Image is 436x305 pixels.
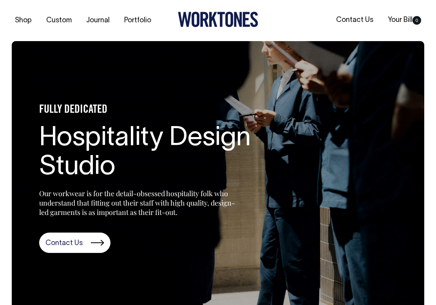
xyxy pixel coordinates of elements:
[83,14,113,27] a: Journal
[333,14,376,27] a: Contact Us
[39,124,274,183] h1: Hospitality Design Studio
[412,16,421,25] span: 0
[43,14,75,27] a: Custom
[385,14,424,27] a: Your Bill0
[12,14,35,27] a: Shop
[39,233,110,253] a: Contact Us
[39,104,274,116] h4: FULLY DEDICATED
[39,189,235,217] p: Our workwear is for the detail-obsessed hospitality folk who understand that fitting out their st...
[121,14,154,27] a: Portfolio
